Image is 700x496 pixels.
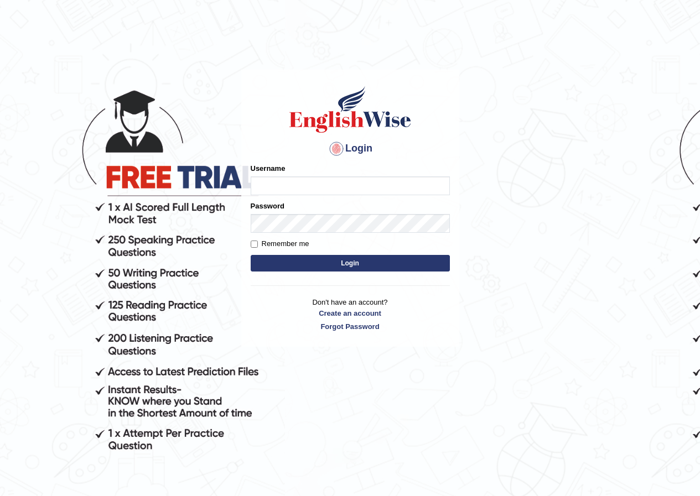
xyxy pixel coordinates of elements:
[251,238,309,249] label: Remember me
[251,201,284,211] label: Password
[251,297,450,331] p: Don't have an account?
[287,85,413,134] img: Logo of English Wise sign in for intelligent practice with AI
[251,308,450,319] a: Create an account
[251,321,450,332] a: Forgot Password
[251,140,450,158] h4: Login
[251,163,286,174] label: Username
[251,241,258,248] input: Remember me
[251,255,450,272] button: Login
